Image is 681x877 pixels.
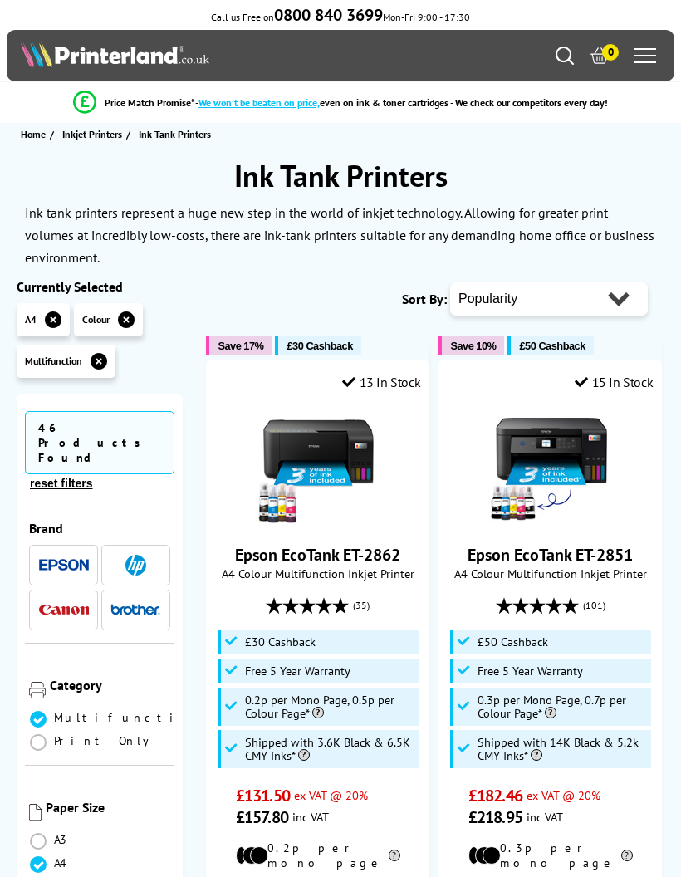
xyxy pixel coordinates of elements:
span: Free 5 Year Warranty [245,664,350,678]
span: Sort By: [402,291,447,307]
a: 0 [590,47,609,65]
button: HP [105,554,165,576]
span: £50 Cashback [478,635,548,649]
span: £218.95 [468,806,522,828]
span: A4 [25,313,37,326]
a: Home [21,125,50,143]
span: Inkjet Printers [62,125,122,143]
span: Multifunction [25,355,82,367]
span: Print Only [54,733,161,748]
span: (101) [583,590,605,621]
span: Shipped with 14K Black & 5.2k CMY Inks* [478,736,647,762]
button: Epson [34,554,94,576]
span: inc VAT [527,809,563,825]
span: A3 [54,832,69,847]
span: £30 Cashback [287,340,352,352]
img: Brother [110,604,160,615]
div: - even on ink & toner cartridges - We check our competitors every day! [195,96,608,109]
span: A4 [54,855,69,870]
span: 0.2p per Mono Page, 0.5p per Colour Page* [245,693,414,720]
span: (35) [353,590,370,621]
button: £50 Cashback [507,336,593,355]
img: Epson EcoTank ET-2862 [256,403,380,527]
span: £30 Cashback [245,635,316,649]
li: 0.3p per mono page [468,840,632,870]
span: 0 [602,44,619,61]
span: Shipped with 3.6K Black & 6.5K CMY Inks* [245,736,414,762]
img: Printerland Logo [21,41,209,67]
li: 0.2p per mono page [236,840,399,870]
img: HP [125,555,146,576]
a: Epson EcoTank ET-2862 [256,514,380,531]
span: Save 10% [450,340,496,352]
img: Epson EcoTank ET-2851 [488,403,613,527]
p: Ink tank printers represent a huge new step in the world of inkjet technology. Allowing for great... [25,204,654,266]
a: Epson EcoTank ET-2862 [235,544,400,566]
a: Epson EcoTank ET-2851 [468,544,633,566]
span: Ink Tank Printers [139,128,211,140]
div: 15 In Stock [575,374,653,390]
span: inc VAT [292,809,329,825]
a: 0800 840 3699 [274,11,383,23]
span: Multifunction [54,710,210,725]
span: We won’t be beaten on price, [198,96,320,109]
div: Brand [29,520,170,536]
a: Printerland Logo [21,41,340,71]
button: £30 Cashback [275,336,360,355]
img: Paper Size [29,804,42,821]
span: Price Match Promise* [105,96,195,109]
img: Canon [39,605,89,615]
h1: Ink Tank Printers [17,156,664,195]
button: reset filters [25,476,97,491]
span: ex VAT @ 20% [294,787,368,803]
button: Save 17% [206,336,272,355]
div: Paper Size [46,799,170,816]
span: Save 17% [218,340,263,352]
img: Epson [39,559,89,571]
span: £157.80 [236,806,288,828]
button: Canon [34,599,94,621]
b: 0800 840 3699 [274,4,383,26]
img: Category [29,682,46,698]
span: A4 Colour Multifunction Inkjet Printer [448,566,653,581]
span: 0.3p per Mono Page, 0.7p per Colour Page* [478,693,647,720]
button: Brother [105,599,165,621]
button: Save 10% [438,336,504,355]
a: Epson EcoTank ET-2851 [488,514,613,531]
a: Inkjet Printers [62,125,126,143]
span: 46 Products Found [25,411,174,474]
span: A4 Colour Multifunction Inkjet Printer [215,566,420,581]
span: Colour [82,313,110,326]
div: Currently Selected [17,278,183,295]
span: Free 5 Year Warranty [478,664,583,678]
span: £182.46 [468,785,522,806]
a: Search [556,47,574,65]
div: Category [50,677,170,693]
span: ex VAT @ 20% [527,787,600,803]
span: £50 Cashback [519,340,585,352]
li: modal_Promise [8,88,673,117]
div: 13 In Stock [342,374,420,390]
span: £131.50 [236,785,290,806]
